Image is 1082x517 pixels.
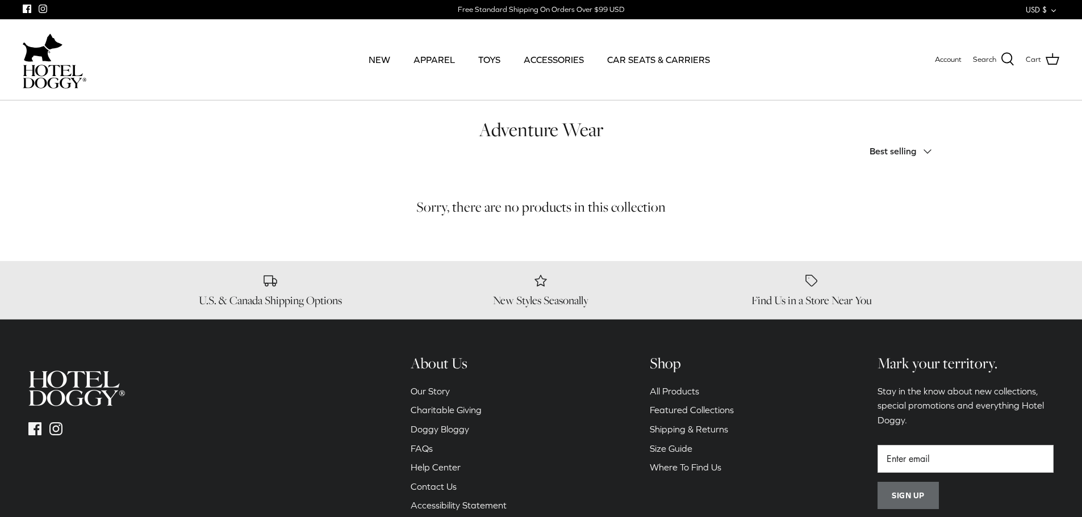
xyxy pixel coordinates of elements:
[411,424,469,434] a: Doggy Bloggy
[878,482,939,509] button: Sign up
[39,5,47,13] a: Instagram
[403,40,465,79] a: APPAREL
[23,31,86,89] a: hoteldoggycom
[878,445,1054,473] input: Email
[23,31,62,65] img: dog-icon.svg
[973,52,1014,67] a: Search
[973,54,996,66] span: Search
[169,40,910,79] div: Primary navigation
[650,405,734,415] a: Featured Collections
[411,500,507,510] a: Accessibility Statement
[597,40,720,79] a: CAR SEATS & CARRIERS
[144,293,398,308] h6: U.S. & Canada Shipping Options
[411,386,450,396] a: Our Story
[28,371,125,406] img: hoteldoggycom
[144,117,939,142] h1: Adventure Wear
[49,422,62,435] a: Instagram
[1026,54,1041,66] span: Cart
[650,424,728,434] a: Shipping & Returns
[411,443,433,453] a: FAQs
[28,422,41,435] a: Facebook
[650,443,692,453] a: Size Guide
[650,462,721,472] a: Where To Find Us
[685,272,939,308] a: Find Us in a Store Near You
[411,405,482,415] a: Charitable Giving
[650,354,734,373] h6: Shop
[144,272,398,308] a: U.S. & Canada Shipping Options
[878,384,1054,428] p: Stay in the know about new collections, special promotions and everything Hotel Doggy.
[458,1,624,18] a: Free Standard Shipping On Orders Over $99 USD
[935,54,962,66] a: Account
[358,40,400,79] a: NEW
[23,65,86,89] img: hoteldoggycom
[878,354,1054,373] h6: Mark your territory.
[685,293,939,308] h6: Find Us in a Store Near You
[650,386,699,396] a: All Products
[411,462,461,472] a: Help Center
[935,55,962,64] span: Account
[870,139,939,164] button: Best selling
[414,293,668,308] h6: New Styles Seasonally
[458,5,624,15] div: Free Standard Shipping On Orders Over $99 USD
[144,198,939,216] h5: Sorry, there are no products in this collection
[1026,52,1059,67] a: Cart
[513,40,594,79] a: ACCESSORIES
[468,40,511,79] a: TOYS
[411,481,457,491] a: Contact Us
[23,5,31,13] a: Facebook
[870,146,916,156] span: Best selling
[411,354,507,373] h6: About Us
